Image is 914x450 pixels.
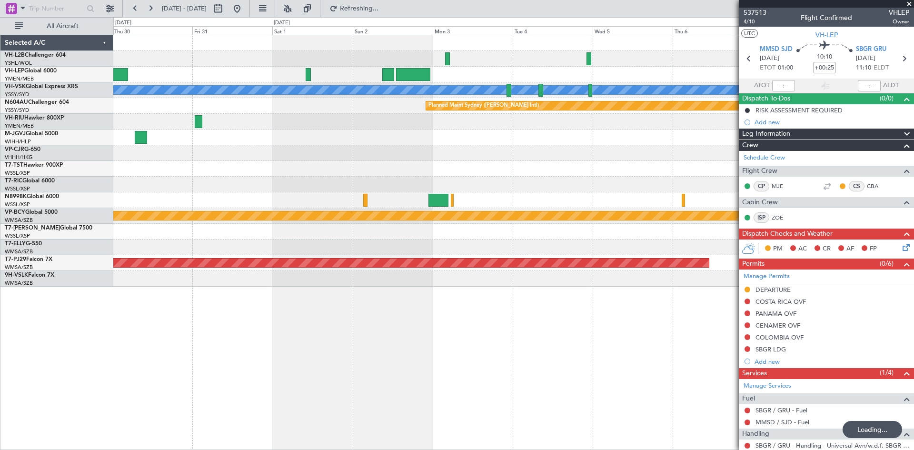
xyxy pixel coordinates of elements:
[889,8,909,18] span: VHLEP
[5,185,30,192] a: WSSL/XSP
[755,321,800,330] div: CENAMER OVF
[433,26,513,35] div: Mon 3
[742,129,790,140] span: Leg Information
[5,162,63,168] a: T7-TSTHawker 900XP
[849,181,864,191] div: CS
[823,244,831,254] span: CR
[742,197,778,208] span: Cabin Crew
[5,138,31,145] a: WIHH/HLP
[755,118,909,126] div: Add new
[5,52,25,58] span: VH-L2B
[5,264,33,271] a: WMSA/SZB
[5,170,30,177] a: WSSL/XSP
[5,178,22,184] span: T7-RIC
[755,310,796,318] div: PANAMA OVF
[339,5,379,12] span: Refreshing...
[755,418,809,426] a: MMSD / SJD - Fuel
[5,162,23,168] span: T7-TST
[754,81,770,90] span: ATOT
[760,45,793,54] span: MMSD SJD
[325,1,382,16] button: Refreshing...
[760,63,775,73] span: ETOT
[760,54,779,63] span: [DATE]
[673,26,753,35] div: Thu 6
[5,257,26,262] span: T7-PJ29
[593,26,673,35] div: Wed 5
[742,93,790,104] span: Dispatch To-Dos
[5,107,29,114] a: YSSY/SYD
[428,99,539,113] div: Planned Maint Sydney ([PERSON_NAME] Intl)
[5,115,24,121] span: VH-RIU
[10,19,103,34] button: All Aircraft
[5,241,26,247] span: T7-ELLY
[755,406,807,414] a: SBGR / GRU - Fuel
[741,29,758,38] button: UTC
[5,210,58,215] a: VP-BCYGlobal 5000
[755,298,806,306] div: COSTA RICA OVF
[5,100,28,105] span: N604AU
[5,194,27,200] span: N8998K
[772,213,793,222] a: ZOE
[5,60,32,67] a: YSHL/WOL
[5,280,33,287] a: WMSA/SZB
[856,45,886,54] span: SBGR GRU
[856,63,871,73] span: 11:10
[5,241,42,247] a: T7-ELLYG-550
[272,26,352,35] div: Sat 1
[5,225,60,231] span: T7-[PERSON_NAME]
[5,178,55,184] a: T7-RICGlobal 6000
[5,217,33,224] a: WMSA/SZB
[755,286,791,294] div: DEPARTURE
[744,272,790,281] a: Manage Permits
[192,26,272,35] div: Fri 31
[274,19,290,27] div: [DATE]
[353,26,433,35] div: Sun 2
[843,421,902,438] div: Loading...
[870,244,877,254] span: FP
[772,80,795,91] input: --:--
[5,147,24,152] span: VP-CJR
[5,201,30,208] a: WSSL/XSP
[755,106,843,114] div: RISK ASSESSMENT REQUIRED
[25,23,100,30] span: All Aircraft
[162,4,207,13] span: [DATE] - [DATE]
[5,115,64,121] a: VH-RIUHawker 800XP
[112,26,192,35] div: Thu 30
[5,75,34,82] a: YMEN/MEB
[772,182,793,190] a: MJE
[5,147,40,152] a: VP-CJRG-650
[874,63,889,73] span: ELDT
[798,244,807,254] span: AC
[846,244,854,254] span: AF
[754,212,769,223] div: ISP
[883,81,899,90] span: ALDT
[889,18,909,26] span: Owner
[742,140,758,151] span: Crew
[5,84,26,90] span: VH-VSK
[755,358,909,366] div: Add new
[744,381,791,391] a: Manage Services
[5,52,66,58] a: VH-L2BChallenger 604
[744,153,785,163] a: Schedule Crew
[5,84,78,90] a: VH-VSKGlobal Express XRS
[755,441,909,450] a: SBGR / GRU - Handling - Universal Avn/w.d.f. SBGR / GRU
[5,272,28,278] span: 9H-VSLK
[5,131,58,137] a: M-JGVJGlobal 5000
[801,13,852,23] div: Flight Confirmed
[755,345,786,353] div: SBGR LDG
[817,52,832,62] span: 10:10
[742,429,769,440] span: Handling
[856,54,875,63] span: [DATE]
[513,26,593,35] div: Tue 4
[5,122,34,130] a: YMEN/MEB
[815,30,838,40] span: VH-LEP
[867,182,888,190] a: CBA
[5,232,30,240] a: WSSL/XSP
[742,166,777,177] span: Flight Crew
[29,1,84,16] input: Trip Number
[115,19,131,27] div: [DATE]
[5,100,69,105] a: N604AUChallenger 604
[5,154,33,161] a: VHHH/HKG
[5,225,92,231] a: T7-[PERSON_NAME]Global 7500
[5,210,25,215] span: VP-BCY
